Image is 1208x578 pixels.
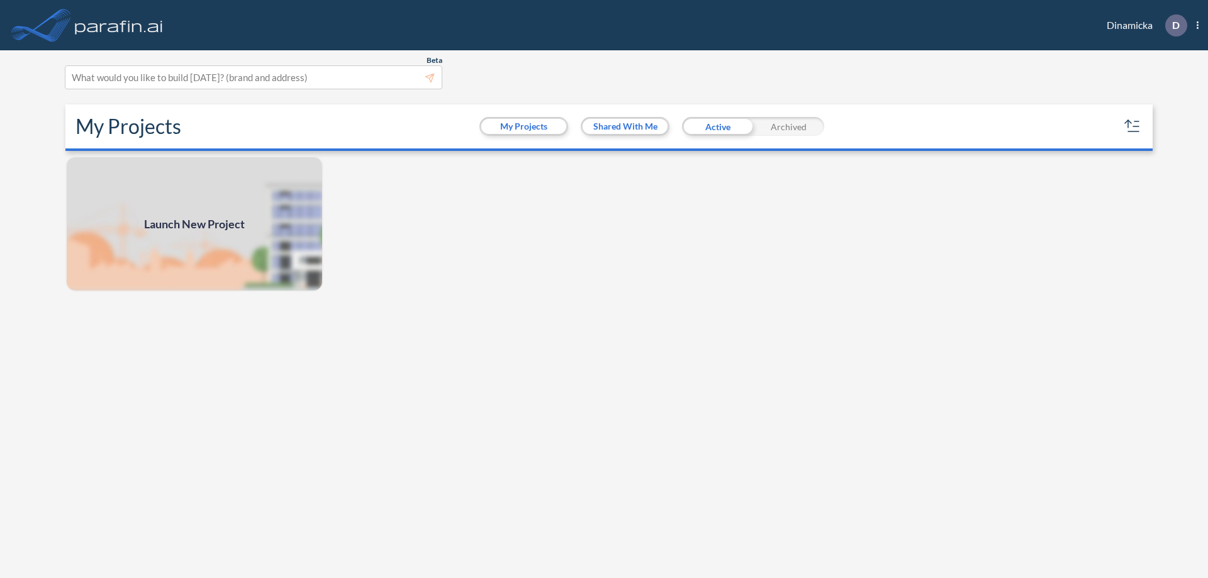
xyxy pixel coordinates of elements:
[65,156,323,292] img: add
[583,119,668,134] button: Shared With Me
[1088,14,1199,36] div: Dinamicka
[682,117,753,136] div: Active
[481,119,566,134] button: My Projects
[65,156,323,292] a: Launch New Project
[144,216,245,233] span: Launch New Project
[427,55,442,65] span: Beta
[72,13,165,38] img: logo
[1172,19,1180,31] p: D
[1122,116,1143,136] button: sort
[753,117,824,136] div: Archived
[75,114,181,138] h2: My Projects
